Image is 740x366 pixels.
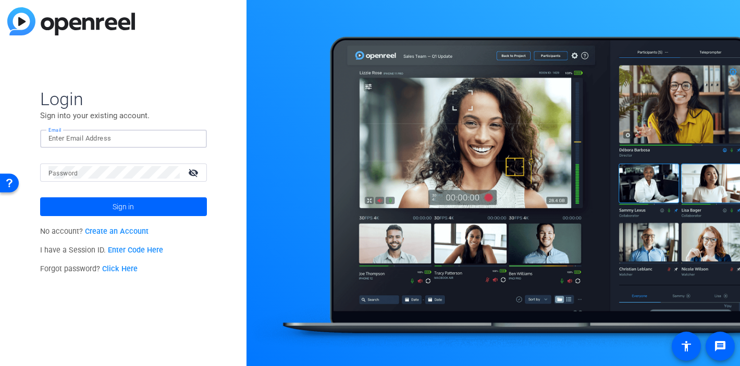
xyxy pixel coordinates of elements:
img: icon_180.svg [186,132,193,145]
a: Click Here [102,264,138,273]
mat-icon: visibility_off [182,165,207,180]
span: Forgot password? [40,264,138,273]
mat-icon: accessibility [680,340,693,352]
input: Enter Email Address [48,132,199,145]
a: Enter Code Here [108,246,163,255]
span: Login [40,88,207,110]
span: Sign in [113,194,134,220]
mat-icon: message [714,340,726,352]
p: Sign into your existing account. [40,110,207,121]
mat-label: Password [48,170,78,177]
span: I have a Session ID. [40,246,164,255]
mat-label: Email [48,127,61,133]
img: blue-gradient.svg [7,7,135,35]
span: No account? [40,227,149,236]
a: Create an Account [85,227,149,236]
button: Sign in [40,197,207,216]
